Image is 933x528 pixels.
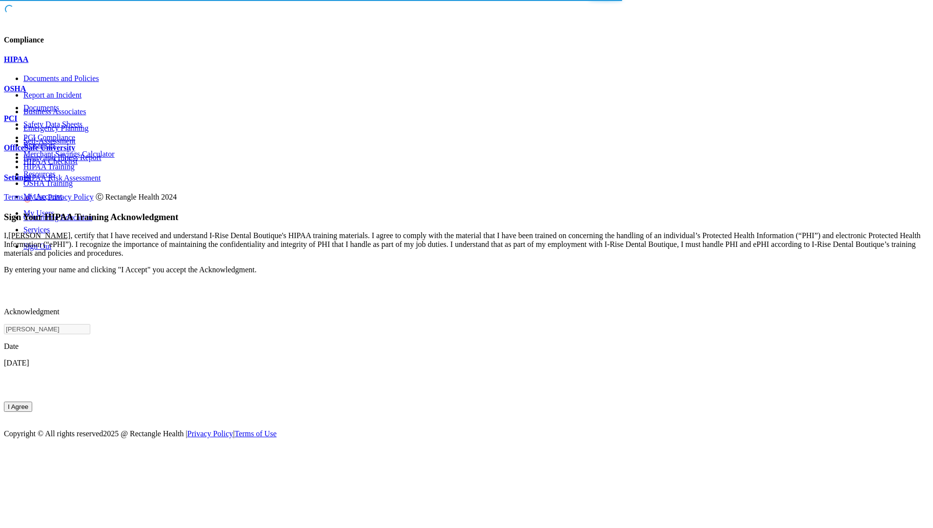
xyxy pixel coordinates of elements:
a: Safety Data Sheets [23,120,929,129]
p: OSHA Training [23,179,929,188]
a: Terms of Use [235,429,277,438]
a: HIPAA Training [23,162,929,171]
input: Full Name [4,324,90,334]
a: Settings [4,173,929,182]
img: PMB logo [4,4,137,23]
p: Acknowledgment [4,307,929,316]
a: OfficeSafe University [4,143,929,152]
p: By entering your name and clicking "I Accept" you accept the Acknowledgment. [4,265,929,274]
button: I Agree [4,402,32,412]
a: Merchant Savings Calculator [23,150,929,159]
a: PCI Compliance [23,133,929,142]
h4: Compliance [4,36,929,44]
p: I, , certify that I have received and understand I-Rise Dental Boutique's HIPAA training material... [4,231,929,258]
a: Terms of Use [4,193,46,201]
span: Ⓒ Rectangle Health 2024 [96,193,177,201]
a: Documents [23,103,929,112]
p: Date [4,342,929,351]
a: Services [23,225,929,234]
a: Documents and Policies [23,74,929,83]
iframe: Drift Widget Chat Controller [764,459,921,498]
ins: [PERSON_NAME] [8,231,70,240]
a: OSHA [4,84,929,93]
p: [DATE] [4,359,929,367]
h3: Sign Your HIPAA Training Acknowledgment [4,212,929,223]
a: Privacy Policy [48,193,94,201]
a: My Users [23,209,929,218]
a: Privacy Policy [187,429,233,438]
div: Copyright © All rights reserved 2025 @ Rectangle Health | | [4,429,929,438]
a: PCI [4,114,929,123]
a: Report an Incident [23,91,929,100]
a: HIPAA [4,55,929,64]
